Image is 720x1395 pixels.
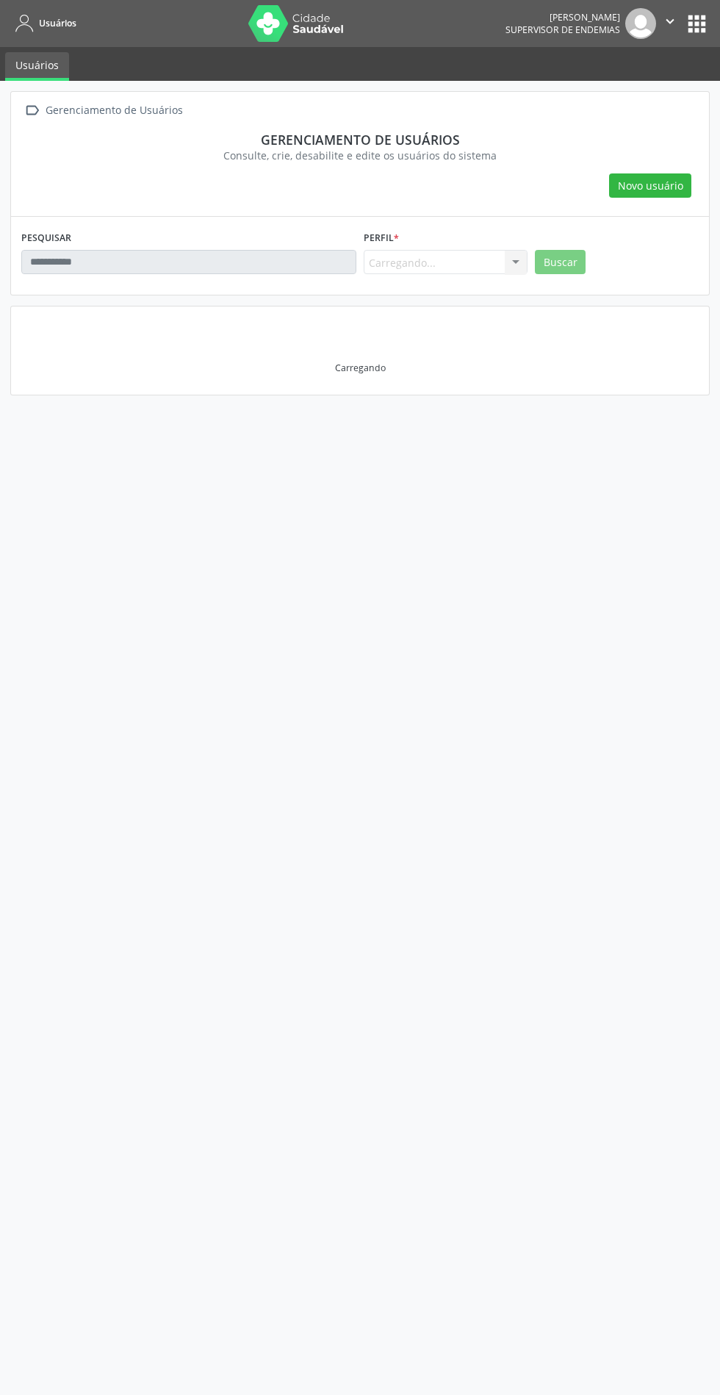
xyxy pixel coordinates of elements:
[364,227,399,250] label: Perfil
[21,100,185,121] a:  Gerenciamento de Usuários
[21,227,71,250] label: PESQUISAR
[684,11,710,37] button: apps
[505,11,620,24] div: [PERSON_NAME]
[618,178,683,193] span: Novo usuário
[21,100,43,121] i: 
[32,148,688,163] div: Consulte, crie, desabilite e edite os usuários do sistema
[335,362,386,374] div: Carregando
[505,24,620,36] span: Supervisor de Endemias
[656,8,684,39] button: 
[43,100,185,121] div: Gerenciamento de Usuários
[625,8,656,39] img: img
[32,132,688,148] div: Gerenciamento de usuários
[535,250,586,275] button: Buscar
[609,173,691,198] button: Novo usuário
[5,52,69,81] a: Usuários
[39,17,76,29] span: Usuários
[662,13,678,29] i: 
[10,11,76,35] a: Usuários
